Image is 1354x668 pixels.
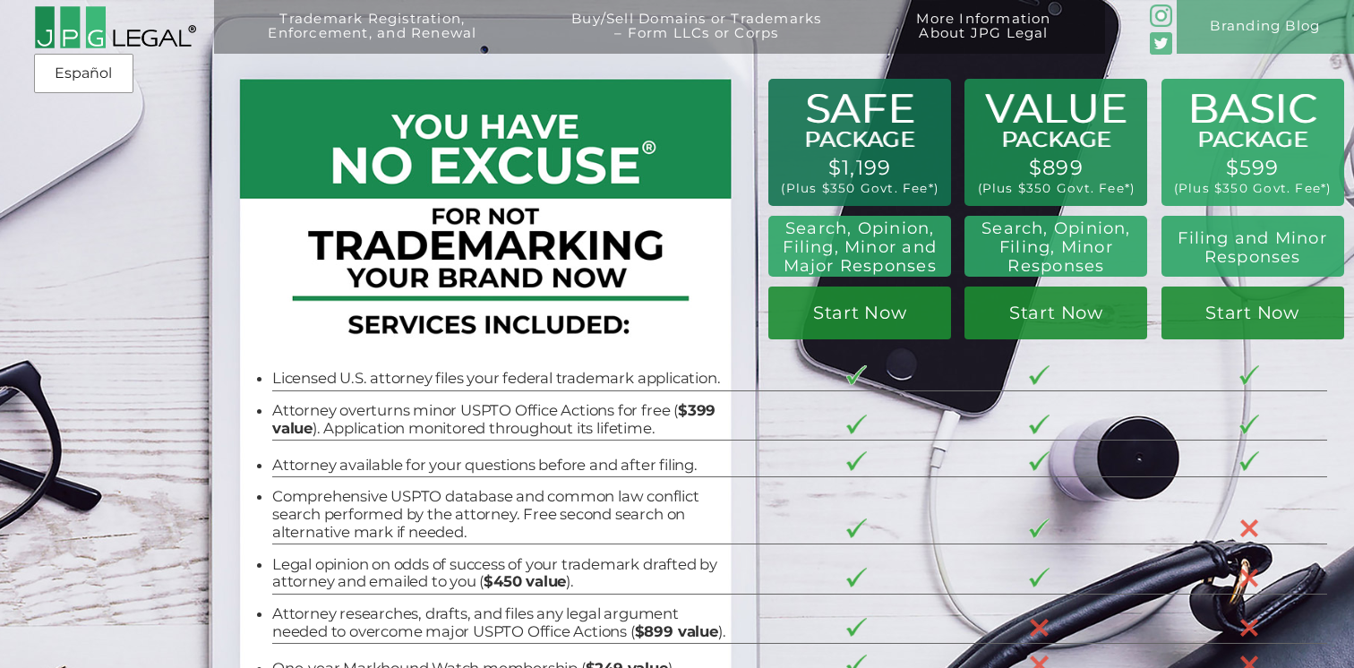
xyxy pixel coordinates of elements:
img: glyph-logo_May2016-green3-90.png [1150,4,1172,27]
li: Attorney available for your questions before and after filing. [272,457,729,475]
a: Start Now [1161,287,1344,340]
img: checkmark-border-3.png [846,451,867,471]
li: Attorney researches, drafts, and files any legal argument needed to overcome major USPTO Office A... [272,605,729,640]
li: Comprehensive USPTO database and common law conflict search performed by the attorney. Free secon... [272,488,729,541]
a: Español [39,57,128,90]
img: checkmark-border-3.png [846,365,867,385]
img: Twitter_Social_Icon_Rounded_Square_Color-mid-green3-90.png [1150,32,1172,55]
h2: Search, Opinion, Filing, Minor and Major Responses [776,218,943,276]
img: checkmark-border-3.png [846,518,867,538]
img: checkmark-border-3.png [1029,415,1050,434]
h2: Filing and Minor Responses [1172,228,1333,266]
li: Licensed U.S. attorney files your federal trademark application. [272,370,729,388]
img: checkmark-border-3.png [1029,518,1050,538]
img: checkmark-border-3.png [1239,415,1260,434]
a: Buy/Sell Domains or Trademarks– Form LLCs or Corps [531,12,862,65]
img: checkmark-border-3.png [1239,451,1260,471]
img: X-30-3.png [1239,518,1260,539]
a: Start Now [964,287,1147,340]
img: 2016-logo-black-letters-3-r.png [34,5,196,49]
a: Start Now [768,287,951,340]
b: $450 value [484,572,566,590]
img: checkmark-border-3.png [1029,451,1050,471]
li: Attorney overturns minor USPTO Office Actions for free ( ). Application monitored throughout its ... [272,402,729,437]
img: checkmark-border-3.png [846,415,867,434]
img: X-30-3.png [1239,618,1260,638]
h2: Search, Opinion, Filing, Minor Responses [975,218,1136,276]
img: X-30-3.png [1239,568,1260,588]
img: checkmark-border-3.png [1239,365,1260,385]
b: $899 value [635,622,718,640]
img: checkmark-border-3.png [1029,365,1050,385]
img: checkmark-border-3.png [1029,568,1050,587]
a: More InformationAbout JPG Legal [876,12,1092,65]
a: Trademark Registration,Enforcement, and Renewal [227,12,518,65]
img: X-30-3.png [1029,618,1050,638]
img: checkmark-border-3.png [846,568,867,587]
img: checkmark-border-3.png [846,618,867,638]
li: Legal opinion on odds of success of your trademark drafted by attorney and emailed to you ( ). [272,556,729,591]
b: $399 value [272,401,716,437]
